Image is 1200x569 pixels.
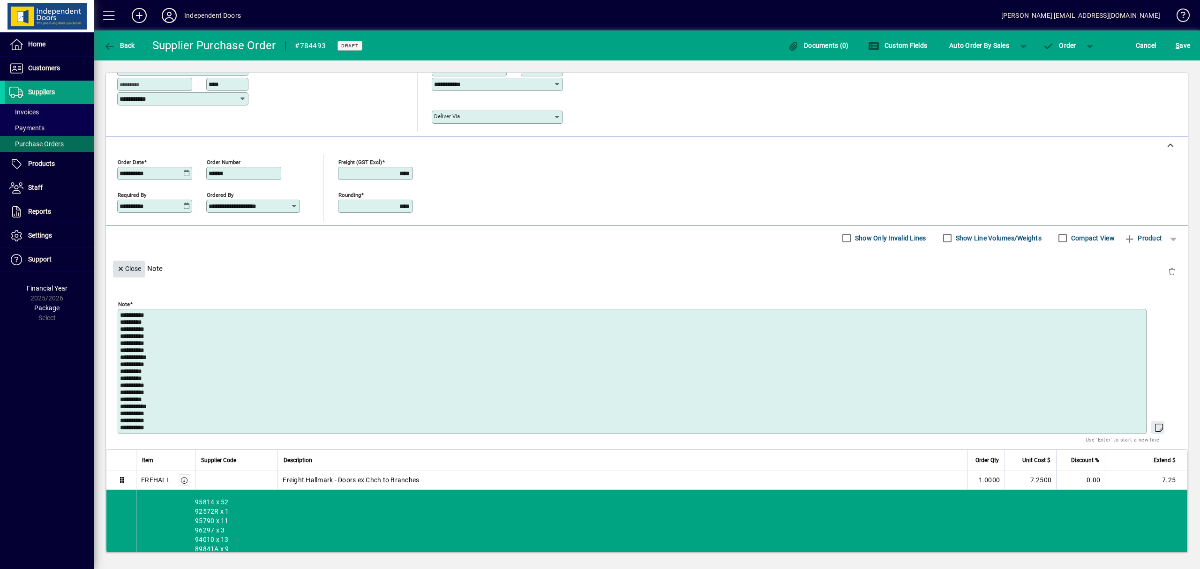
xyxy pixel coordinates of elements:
[5,176,94,200] a: Staff
[34,304,60,312] span: Package
[5,248,94,271] a: Support
[28,208,51,215] span: Reports
[5,33,94,56] a: Home
[117,261,141,277] span: Close
[28,40,45,48] span: Home
[1154,455,1176,465] span: Extend $
[5,224,94,247] a: Settings
[27,284,67,292] span: Financial Year
[207,158,240,165] mat-label: Order number
[5,152,94,176] a: Products
[1022,455,1050,465] span: Unit Cost $
[207,191,233,198] mat-label: Ordered by
[853,233,926,243] label: Show Only Invalid Lines
[1176,42,1179,49] span: S
[1161,267,1183,276] app-page-header-button: Delete
[118,300,130,307] mat-label: Note
[434,113,460,120] mat-label: Deliver via
[94,37,145,54] app-page-header-button: Back
[283,475,419,485] span: Freight Hallmark - Doors ex Chch to Branches
[28,255,52,263] span: Support
[152,38,276,53] div: Supplier Purchase Order
[975,455,999,465] span: Order Qty
[9,140,64,148] span: Purchase Orders
[284,455,312,465] span: Description
[154,7,184,24] button: Profile
[868,42,927,49] span: Custom Fields
[201,455,236,465] span: Supplier Code
[1124,231,1162,246] span: Product
[5,200,94,224] a: Reports
[111,264,147,272] app-page-header-button: Close
[5,57,94,80] a: Customers
[28,160,55,167] span: Products
[341,43,359,49] span: Draft
[1005,471,1056,490] td: 7.2500
[1119,230,1167,247] button: Product
[184,8,241,23] div: Independent Doors
[28,184,43,191] span: Staff
[1056,471,1105,490] td: 0.00
[954,233,1042,243] label: Show Line Volumes/Weights
[866,37,930,54] button: Custom Fields
[9,124,45,132] span: Payments
[101,37,137,54] button: Back
[5,136,94,152] a: Purchase Orders
[788,42,849,49] span: Documents (0)
[338,191,361,198] mat-label: Rounding
[786,37,851,54] button: Documents (0)
[1133,37,1159,54] button: Cancel
[28,64,60,72] span: Customers
[1038,37,1081,54] button: Order
[104,42,135,49] span: Back
[113,261,145,277] button: Close
[1176,38,1190,53] span: ave
[124,7,154,24] button: Add
[141,475,170,485] div: FREHALL
[28,232,52,239] span: Settings
[1173,37,1192,54] button: Save
[118,191,146,198] mat-label: Required by
[5,120,94,136] a: Payments
[1086,434,1159,445] mat-hint: Use 'Enter' to start a new line
[106,251,1188,285] div: Note
[1071,455,1099,465] span: Discount %
[1105,471,1187,490] td: 7.25
[338,158,382,165] mat-label: Freight (GST excl)
[118,158,144,165] mat-label: Order date
[142,455,153,465] span: Item
[28,88,55,96] span: Suppliers
[1170,2,1188,32] a: Knowledge Base
[967,471,1005,490] td: 1.0000
[1069,233,1115,243] label: Compact View
[5,104,94,120] a: Invoices
[945,37,1014,54] button: Auto Order By Sales
[1136,38,1156,53] span: Cancel
[949,38,1009,53] span: Auto Order By Sales
[295,38,326,53] div: #784493
[9,108,39,116] span: Invoices
[1161,261,1183,283] button: Delete
[1043,42,1076,49] span: Order
[1001,8,1160,23] div: [PERSON_NAME] [EMAIL_ADDRESS][DOMAIN_NAME]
